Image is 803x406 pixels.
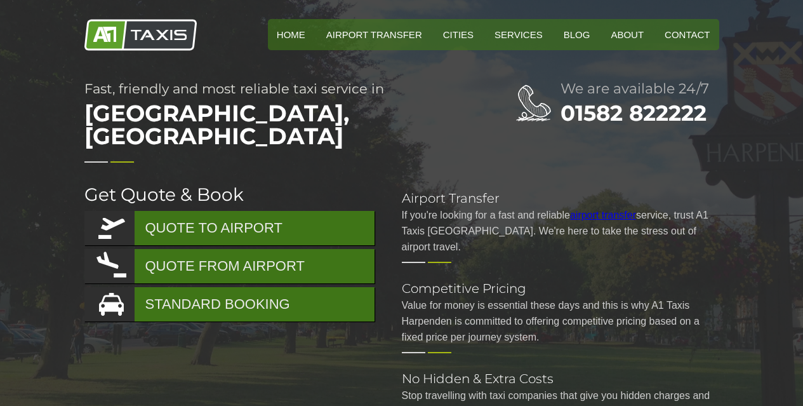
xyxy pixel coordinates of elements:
span: [GEOGRAPHIC_DATA], [GEOGRAPHIC_DATA] [84,95,465,154]
img: A1 Taxis [84,19,197,51]
a: QUOTE TO AIRPORT [84,211,375,245]
a: Airport Transfer [317,19,431,50]
h2: Competitive Pricing [402,282,719,295]
h2: No Hidden & Extra Costs [402,372,719,385]
a: Blog [555,19,599,50]
a: STANDARD BOOKING [84,287,375,321]
a: QUOTE FROM AIRPORT [84,249,375,283]
a: airport transfer [570,210,636,220]
a: Services [486,19,552,50]
a: Cities [434,19,482,50]
h2: Airport Transfer [402,192,719,205]
a: HOME [268,19,314,50]
h1: Fast, friendly and most reliable taxi service in [84,82,465,154]
a: Contact [656,19,719,50]
h2: Get Quote & Book [84,186,376,203]
a: 01582 822222 [561,100,707,126]
h2: We are available 24/7 [561,82,719,96]
p: Value for money is essential these days and this is why A1 Taxis Harpenden is committed to offeri... [402,297,719,345]
p: If you're looking for a fast and reliable service, trust A1 Taxis [GEOGRAPHIC_DATA]. We're here t... [402,207,719,255]
a: About [602,19,653,50]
